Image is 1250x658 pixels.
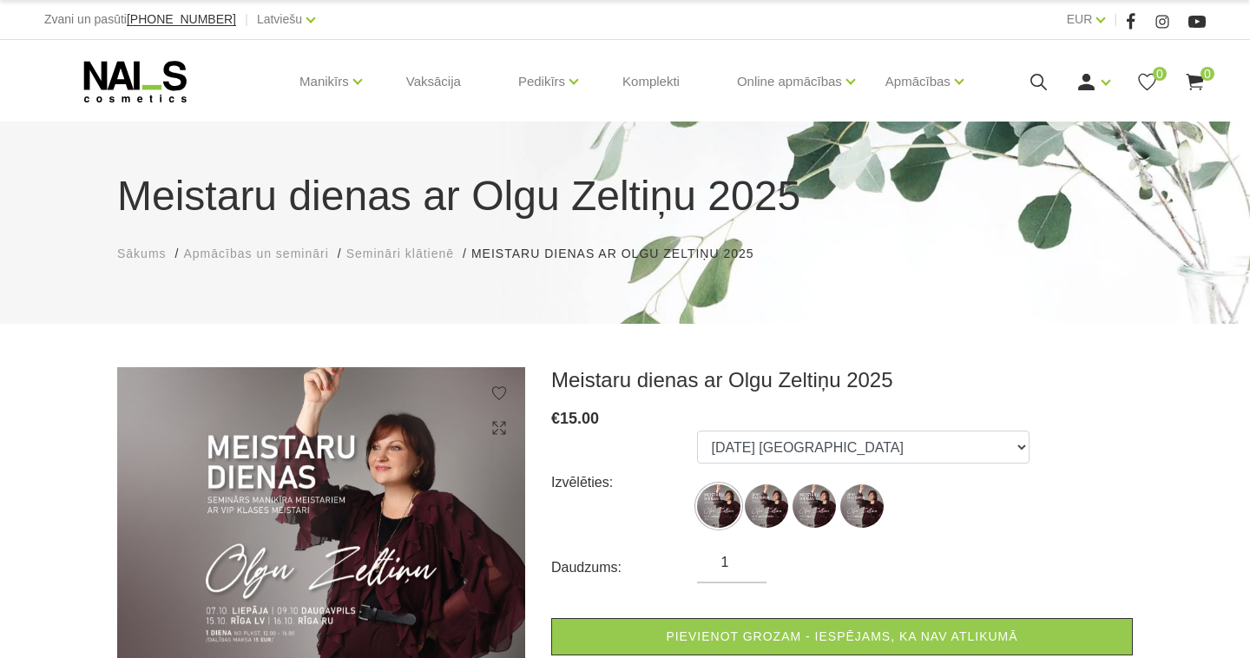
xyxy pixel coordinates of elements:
[392,40,475,123] a: Vaksācija
[745,484,788,528] img: ...
[551,554,697,582] div: Daudzums:
[127,12,236,26] span: [PHONE_NUMBER]
[609,40,694,123] a: Komplekti
[245,9,248,30] span: |
[1201,67,1214,81] span: 0
[1153,67,1167,81] span: 0
[551,410,560,427] span: €
[697,484,740,528] img: ...
[183,245,328,263] a: Apmācības un semināri
[1114,9,1117,30] span: |
[793,484,836,528] img: ...
[471,245,772,263] li: Meistaru dienas ar Olgu Zeltiņu 2025
[551,618,1133,655] a: Pievienot grozam
[885,47,951,116] a: Apmācības
[560,410,599,427] span: 15.00
[1136,71,1158,93] a: 0
[518,47,565,116] a: Pedikīrs
[346,245,454,263] a: Semināri klātienē
[737,47,842,116] a: Online apmācības
[346,247,454,260] span: Semināri klātienē
[840,484,884,528] img: ...
[44,9,236,30] div: Zvani un pasūti
[117,247,167,260] span: Sākums
[1067,9,1093,30] a: EUR
[127,13,236,26] a: [PHONE_NUMBER]
[745,484,788,528] label: Nav atlikumā
[551,367,1133,393] h3: Meistaru dienas ar Olgu Zeltiņu 2025
[183,247,328,260] span: Apmācības un semināri
[551,469,697,497] div: Izvēlēties:
[117,165,1133,227] h1: Meistaru dienas ar Olgu Zeltiņu 2025
[299,47,349,116] a: Manikīrs
[117,245,167,263] a: Sākums
[1184,71,1206,93] a: 0
[257,9,302,30] a: Latviešu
